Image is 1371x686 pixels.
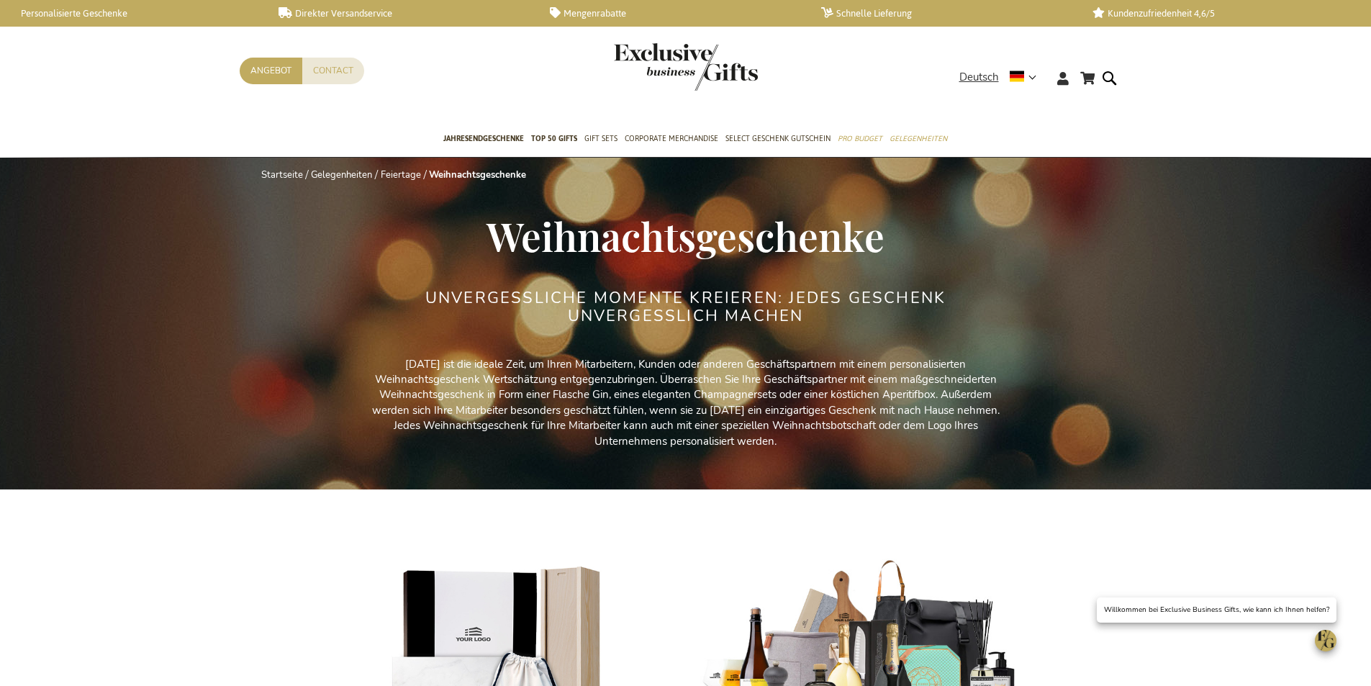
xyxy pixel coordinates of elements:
[429,168,526,181] strong: Weihnachtsgeschenke
[550,7,798,19] a: Mengenrabatte
[302,58,364,84] a: Contact
[725,131,831,146] span: Select Geschenk Gutschein
[279,7,527,19] a: Direkter Versandservice
[890,122,947,158] a: Gelegenheiten
[261,168,303,181] a: Startseite
[959,69,999,86] span: Deutsch
[416,289,956,324] h2: UNVERGESSLICHE MOMENTE KREIEREN: JEDES GESCHENK UNVERGESSLICH MACHEN
[725,122,831,158] a: Select Geschenk Gutschein
[443,131,524,146] span: Jahresendgeschenke
[614,43,686,91] a: store logo
[821,7,1069,19] a: Schnelle Lieferung
[531,131,577,146] span: TOP 50 Gifts
[625,131,718,146] span: Corporate Merchandise
[381,168,421,181] a: Feiertage
[240,58,302,84] a: Angebot
[625,122,718,158] a: Corporate Merchandise
[7,7,255,19] a: Personalisierte Geschenke
[838,131,882,146] span: Pro Budget
[487,209,884,262] span: Weihnachtsgeschenke
[584,122,617,158] a: Gift Sets
[890,131,947,146] span: Gelegenheiten
[584,131,617,146] span: Gift Sets
[311,168,372,181] a: Gelegenheiten
[1092,7,1341,19] a: Kundenzufriedenheit 4,6/5
[443,122,524,158] a: Jahresendgeschenke
[531,122,577,158] a: TOP 50 Gifts
[614,43,758,91] img: Exclusive Business gifts logo
[838,122,882,158] a: Pro Budget
[362,357,1010,450] p: [DATE] ist die ideale Zeit, um Ihren Mitarbeitern, Kunden oder anderen Geschäftspartnern mit eine...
